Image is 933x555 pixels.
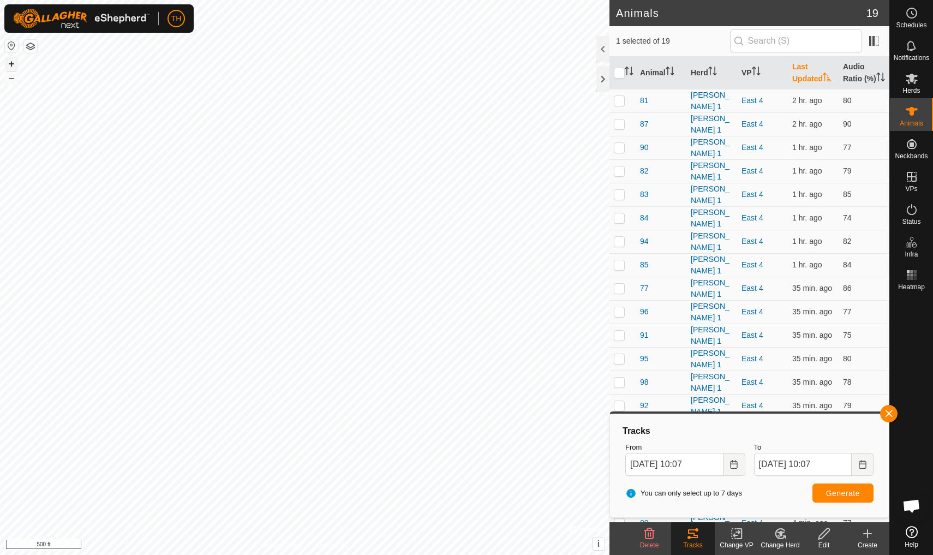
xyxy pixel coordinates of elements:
div: [PERSON_NAME] 1 [691,183,733,206]
a: East 4 [741,331,763,339]
div: [PERSON_NAME] 1 [691,371,733,394]
th: Last Updated [788,57,839,89]
a: Contact Us [315,541,348,551]
span: 90 [843,120,852,128]
p-sorticon: Activate to sort [823,74,832,83]
span: Sep 24, 2025 at 8:32 AM [792,190,822,199]
span: Sep 24, 2025 at 9:32 AM [792,331,832,339]
p-sorticon: Activate to sort [625,68,633,77]
span: 82 [640,165,649,177]
span: Neckbands [895,153,928,159]
span: 75 [843,331,852,339]
button: i [593,538,605,550]
div: [PERSON_NAME] 1 [691,301,733,324]
div: [PERSON_NAME] 1 [691,160,733,183]
div: Tracks [671,540,715,550]
span: 92 [640,400,649,411]
a: East 4 [741,143,763,152]
div: Change VP [715,540,758,550]
span: Sep 24, 2025 at 8:01 AM [792,96,822,105]
span: Schedules [896,22,926,28]
span: Sep 24, 2025 at 8:32 AM [792,237,822,246]
a: East 4 [741,120,763,128]
span: 87 [640,118,649,130]
a: Privacy Policy [261,541,302,551]
input: Search (S) [730,29,862,52]
div: [PERSON_NAME] 1 [691,254,733,277]
div: [PERSON_NAME] 1 [691,324,733,347]
a: East 4 [741,96,763,105]
span: Sep 24, 2025 at 9:32 AM [792,401,832,410]
div: [PERSON_NAME] 1 [691,89,733,112]
div: Open chat [895,490,928,522]
p-sorticon: Activate to sort [876,74,885,83]
span: Sep 24, 2025 at 8:02 AM [792,120,822,128]
span: Sep 24, 2025 at 9:32 AM [792,354,832,363]
button: + [5,57,18,70]
span: Sep 24, 2025 at 9:32 AM [792,378,832,386]
span: Notifications [894,55,929,61]
p-sorticon: Activate to sort [708,68,717,77]
span: 85 [843,190,852,199]
div: [PERSON_NAME] 1 [691,136,733,159]
div: Tracks [621,425,878,438]
a: Help [890,522,933,552]
a: East 4 [741,354,763,363]
th: Animal [636,57,686,89]
th: Audio Ratio (%) [839,57,889,89]
span: 19 [866,5,878,21]
span: 77 [640,283,649,294]
th: VP [737,57,788,89]
button: – [5,71,18,85]
label: To [754,442,874,453]
a: East 4 [741,190,763,199]
span: i [597,539,600,548]
span: Animals [900,120,923,127]
span: Status [902,218,920,225]
div: [PERSON_NAME] 1 [691,230,733,253]
span: 74 [843,213,852,222]
div: Edit [802,540,846,550]
a: East 4 [741,518,763,527]
a: East 4 [741,401,763,410]
span: 85 [640,259,649,271]
div: Create [846,540,889,550]
span: 90 [640,142,649,153]
span: 84 [843,260,852,269]
div: [PERSON_NAME] 1 [691,277,733,300]
span: Help [905,541,918,548]
img: Gallagher Logo [13,9,149,28]
span: 95 [640,353,649,365]
span: Sep 24, 2025 at 9:32 AM [792,307,832,316]
button: Map Layers [24,40,37,53]
span: Delete [640,541,659,549]
span: Sep 24, 2025 at 9:31 AM [792,284,832,293]
span: Infra [905,251,918,258]
h2: Animals [616,7,866,20]
span: 79 [843,401,852,410]
button: Reset Map [5,39,18,52]
span: 77 [843,143,852,152]
span: 94 [640,236,649,247]
a: East 4 [741,378,763,386]
span: Sep 24, 2025 at 8:32 AM [792,260,822,269]
span: 81 [640,95,649,106]
span: 80 [843,96,852,105]
span: Herds [902,87,920,94]
div: [PERSON_NAME] 1 [691,348,733,371]
button: Generate [812,484,874,503]
a: East 4 [741,284,763,293]
a: East 4 [741,166,763,175]
th: Herd [686,57,737,89]
a: East 4 [741,307,763,316]
button: Choose Date [852,453,874,476]
span: 79 [843,166,852,175]
span: 77 [843,518,852,527]
span: 77 [843,307,852,316]
span: 82 [843,237,852,246]
span: Sep 24, 2025 at 8:31 AM [792,143,822,152]
label: From [625,442,745,453]
span: 86 [843,284,852,293]
span: 96 [640,306,649,318]
p-sorticon: Activate to sort [666,68,674,77]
